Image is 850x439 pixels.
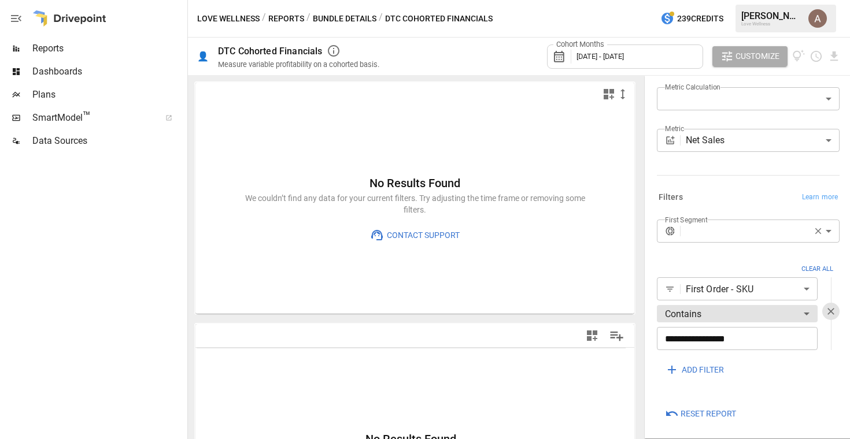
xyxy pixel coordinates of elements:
[218,46,322,57] div: DTC Cohorted Financials
[197,51,209,62] div: 👤
[576,52,624,61] span: [DATE] - [DATE]
[827,50,841,63] button: Download report
[665,124,684,133] label: Metric
[665,82,720,92] label: Metric Calculation
[686,282,799,296] span: First Order - SKU
[682,363,724,377] span: ADD FILTER
[306,12,311,26] div: /
[83,109,91,124] span: ™
[681,407,736,421] span: Reset Report
[242,174,589,192] h6: No Results Found
[32,65,185,79] span: Dashboards
[242,192,589,215] p: We couldn’t find any data for your current filters. Try adjusting the time frame or removing some...
[741,21,801,27] div: Love Wellness
[197,12,260,26] button: Love Wellness
[686,129,840,152] div: Net Sales
[379,12,383,26] div: /
[712,46,788,67] button: Customize
[313,12,376,26] button: Bundle Details
[657,302,818,325] div: Contains
[802,192,838,203] span: Learn more
[656,8,728,29] button: 239Credits
[659,191,683,204] h6: Filters
[362,225,468,245] button: Contact Support
[736,49,779,64] span: Customize
[808,9,827,28] img: Arielle Sanders
[792,46,805,67] button: View documentation
[32,88,185,102] span: Plans
[677,12,723,26] span: 239 Credits
[553,39,607,50] label: Cohort Months
[657,403,744,424] button: Reset Report
[32,42,185,55] span: Reports
[657,359,732,380] button: ADD FILTER
[795,261,840,278] button: Clear ALl
[665,215,708,225] label: First Segment
[32,134,185,148] span: Data Sources
[262,12,266,26] div: /
[604,323,630,349] button: Manage Columns
[741,10,801,21] div: [PERSON_NAME]
[268,12,304,26] button: Reports
[218,60,379,69] div: Measure variable profitability on a cohorted basis.
[384,228,460,243] span: Contact Support
[801,2,834,35] button: Arielle Sanders
[32,111,153,125] span: SmartModel
[810,50,823,63] button: Schedule report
